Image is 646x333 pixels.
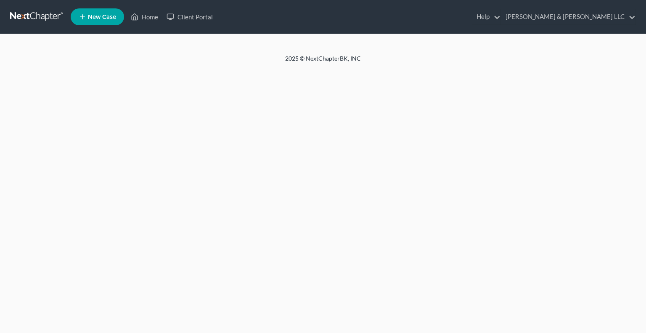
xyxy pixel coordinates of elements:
[501,9,635,24] a: [PERSON_NAME] & [PERSON_NAME] LLC
[162,9,217,24] a: Client Portal
[83,54,563,69] div: 2025 © NextChapterBK, INC
[71,8,124,25] new-legal-case-button: New Case
[472,9,500,24] a: Help
[127,9,162,24] a: Home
